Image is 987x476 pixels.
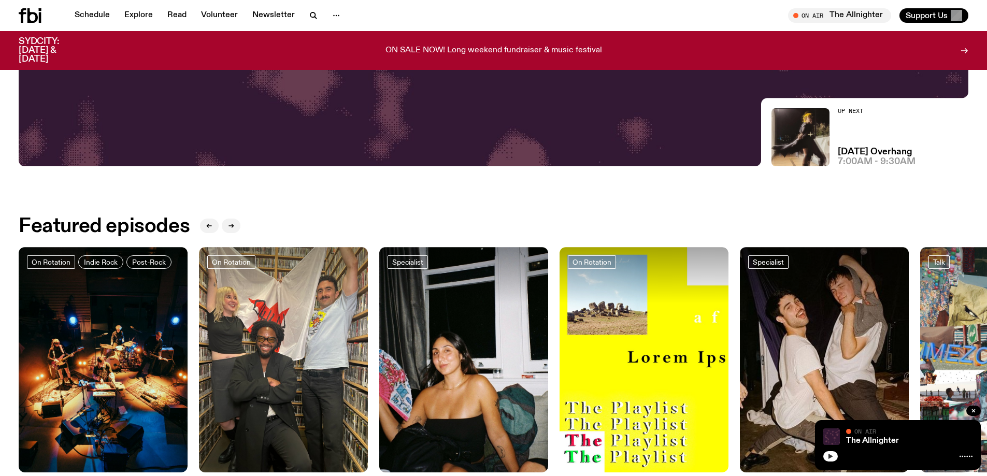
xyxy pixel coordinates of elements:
[392,258,423,266] span: Specialist
[838,157,916,166] span: 7:00am - 9:30am
[207,255,255,269] a: On Rotation
[68,8,116,23] a: Schedule
[84,258,118,266] span: Indie Rock
[19,217,190,236] h2: Featured episodes
[32,258,70,266] span: On Rotation
[753,258,784,266] span: Specialist
[246,8,301,23] a: Newsletter
[568,255,616,269] a: On Rotation
[838,148,912,156] a: [DATE] Overhang
[838,108,916,114] h2: Up Next
[161,8,193,23] a: Read
[118,8,159,23] a: Explore
[906,11,948,20] span: Support Us
[195,8,244,23] a: Volunteer
[854,428,876,435] span: On Air
[788,8,891,23] button: On AirThe Allnighter
[846,437,899,445] a: The Allnighter
[212,258,251,266] span: On Rotation
[928,255,950,269] a: Talk
[78,255,123,269] a: Indie Rock
[385,46,602,55] p: ON SALE NOW! Long weekend fundraiser & music festival
[27,255,75,269] a: On Rotation
[126,255,171,269] a: Post-Rock
[933,258,945,266] span: Talk
[388,255,428,269] a: Specialist
[132,258,166,266] span: Post-Rock
[748,255,789,269] a: Specialist
[899,8,968,23] button: Support Us
[740,247,909,472] img: Marcus Whale is on the left, bent to his knees and arching back with a gleeful look his face He i...
[19,37,85,64] h3: SYDCITY: [DATE] & [DATE]
[573,258,611,266] span: On Rotation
